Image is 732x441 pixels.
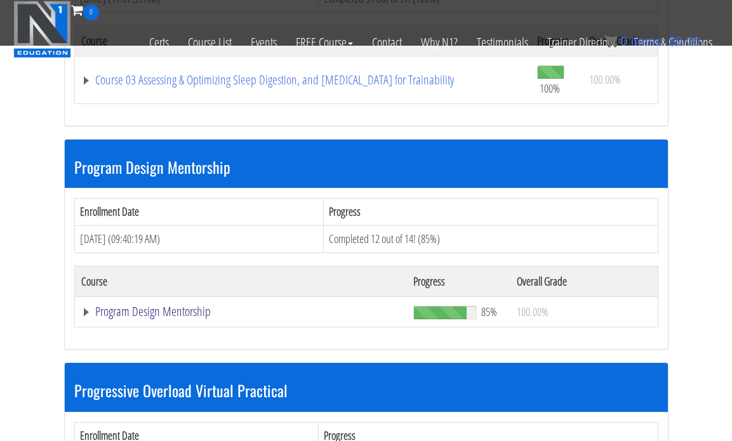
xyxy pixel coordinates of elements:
a: Course 03 Assessing & Optimizing Sleep Digestion, and [MEDICAL_DATA] for Trainability [81,74,524,86]
h3: Program Design Mentorship [74,159,658,175]
a: Course List [178,20,241,65]
a: Terms & Conditions [624,20,722,65]
td: [DATE] (09:40:19 AM) [74,226,323,253]
span: 0 [620,34,627,48]
img: n1-education [13,1,71,58]
a: Why N1? [411,20,467,65]
img: icon11.png [604,35,617,48]
span: $ [669,34,675,48]
span: 0 [83,4,99,20]
th: Enrollment Date [74,199,323,226]
th: Progress [407,266,510,296]
td: 100.00% [583,56,658,103]
a: Events [241,20,286,65]
td: Completed 12 out of 14! (85%) [323,226,658,253]
span: 85% [481,305,497,319]
a: FREE Course [286,20,363,65]
th: Course [74,266,407,296]
h3: Progressive Overload Virtual Practical [74,382,658,398]
a: Program Design Mentorship [81,305,401,318]
th: Overall Grade [510,266,658,296]
a: 0 [71,1,99,18]
th: Progress [323,199,658,226]
a: Certs [140,20,178,65]
bdi: 0.00 [669,34,700,48]
a: 0 items: $0.00 [604,34,700,48]
a: Trainer Directory [538,20,624,65]
a: Testimonials [467,20,538,65]
td: 100.00% [510,296,658,327]
span: items: [631,34,665,48]
a: Contact [363,20,411,65]
span: 100% [540,81,560,95]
